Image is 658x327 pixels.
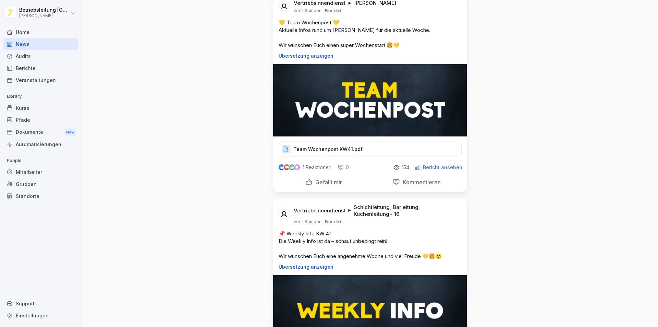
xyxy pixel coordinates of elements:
p: Gefällt mir [313,179,342,186]
p: Vertriebsinnendienst [294,207,345,214]
a: Standorte [3,190,78,202]
p: 154 [402,165,409,170]
p: Bearbeitet [325,219,341,224]
a: Home [3,26,78,38]
p: [PERSON_NAME] [19,13,69,18]
a: Audits [3,50,78,62]
p: Team Wochenpost KW41.pdf [293,146,363,153]
div: Dokumente [3,126,78,139]
a: Einstellungen [3,310,78,322]
p: 💛 Team Wochenpost 💛 Aktuelle Infos rund um [PERSON_NAME] für die aktuelle Woche. Wir wünschen Euc... [279,19,462,49]
a: Automatisierungen [3,138,78,150]
p: Bearbeitet [325,8,341,13]
img: love [284,165,289,170]
a: Kurse [3,102,78,114]
p: vor 2 Stunden [294,8,321,13]
p: People [3,155,78,166]
a: Berichte [3,62,78,74]
p: 1 Reaktionen [303,165,331,170]
p: 📌 Weekly Info KW 41 Die Weekly Info ist da – schaut unbedingt rein! Wir wünschen Euch eine angene... [279,230,462,260]
p: Kommentieren [400,179,441,186]
p: Bericht ansehen [423,165,462,170]
div: 0 [338,164,349,171]
p: Übersetzung anzeigen [279,264,462,270]
img: inspiring [294,164,300,171]
a: Gruppen [3,178,78,190]
p: vor 2 Stunden [294,219,321,224]
p: Übersetzung anzeigen [279,53,462,59]
a: Veranstaltungen [3,74,78,86]
img: like [279,165,284,170]
a: DokumenteNew [3,126,78,139]
p: Library [3,91,78,102]
p: Schichtleitung, Barleitung, Küchenleitung + 16 [354,204,459,218]
a: Team Wochenpost KW41.pdf [279,148,462,155]
img: kascbdq0ziwhkkyjwk3rx3cb.png [273,64,467,137]
div: Support [3,297,78,310]
p: Betriebsleitung [GEOGRAPHIC_DATA] [19,7,69,13]
a: News [3,38,78,50]
div: New [64,128,76,136]
a: Pfade [3,114,78,126]
a: Mitarbeiter [3,166,78,178]
img: celebrate [289,164,295,170]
